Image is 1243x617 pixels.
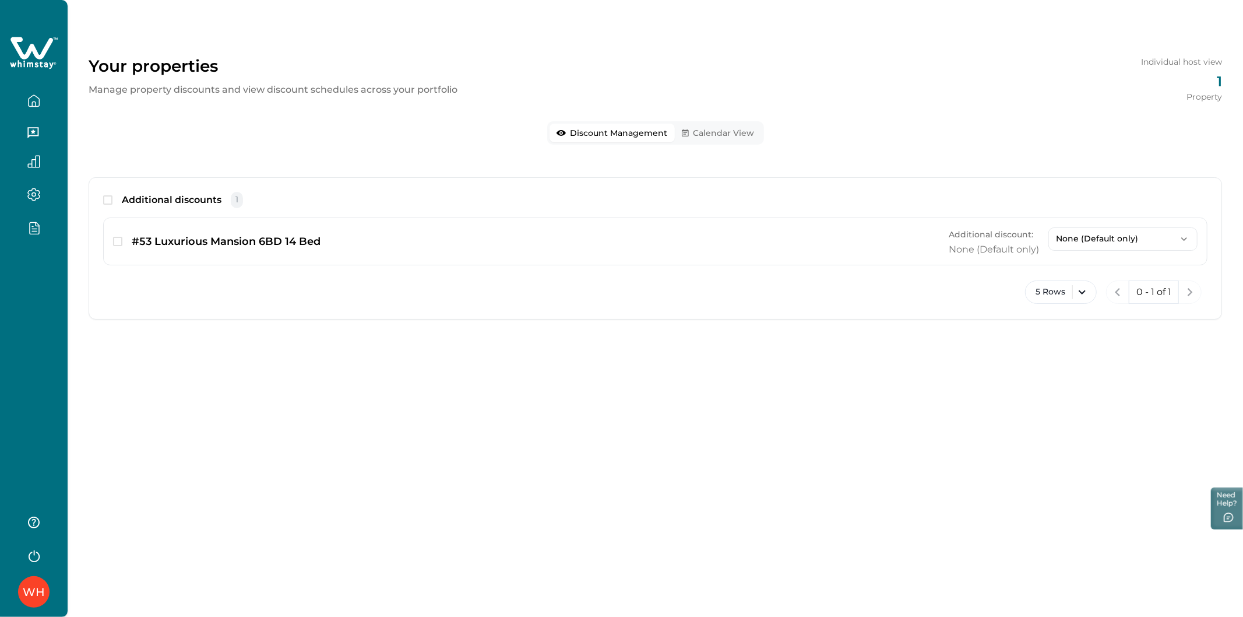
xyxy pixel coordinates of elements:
p: Your properties [89,56,457,76]
p: Individual host view [1141,56,1222,68]
p: 0 - 1 of 1 [1136,286,1171,298]
button: Discount Management [550,124,675,142]
span: 1 [231,192,243,208]
button: checkbox [113,237,122,246]
p: Additional discounts [122,193,221,207]
button: Calendar View [675,124,762,142]
p: #53 Luxurious Mansion 6BD 14 Bed [132,233,321,250]
button: previous page [1106,281,1129,304]
p: Property [1141,91,1222,103]
p: None (Default only) [949,244,1039,255]
div: Whimstay Host [23,578,45,606]
p: 1 [1141,72,1222,91]
button: None (Default only) [1048,227,1198,251]
p: Manage property discounts and view discount schedules across your portfolio [89,83,457,97]
button: next page [1178,281,1202,304]
button: 5 Rows [1025,281,1097,304]
span: Additional discount: [949,229,1033,240]
button: 0 - 1 of 1 [1129,281,1179,304]
p: None (Default only) [1056,234,1176,244]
